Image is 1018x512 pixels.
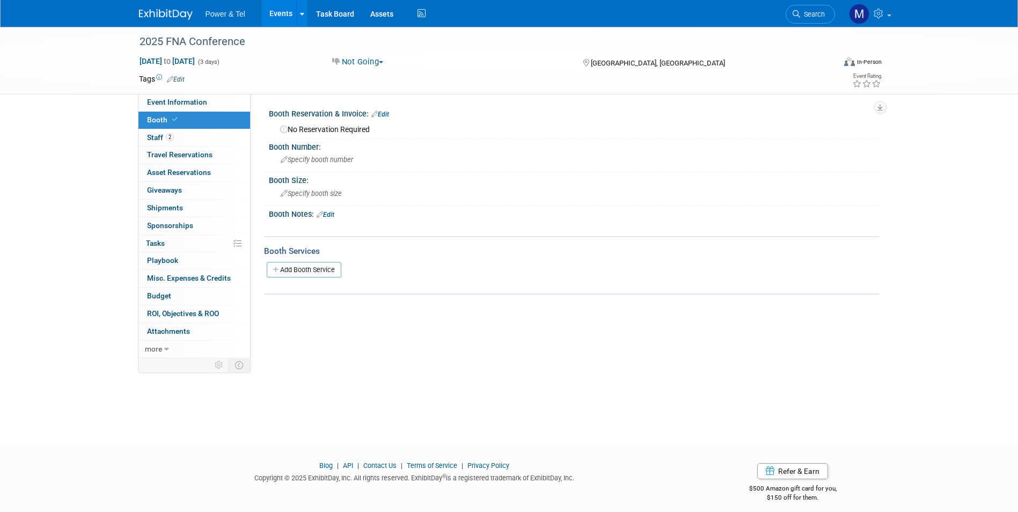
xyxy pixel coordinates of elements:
a: Giveaways [138,182,250,199]
div: Booth Number: [269,139,880,152]
span: [DATE] [DATE] [139,56,195,66]
a: Contact Us [363,462,397,470]
a: Blog [319,462,333,470]
a: API [343,462,353,470]
span: Sponsorships [147,221,193,230]
a: Booth [138,112,250,129]
a: Edit [371,111,389,118]
a: Shipments [138,200,250,217]
a: Travel Reservations [138,147,250,164]
span: Asset Reservations [147,168,211,177]
div: $150 off for them. [706,493,880,502]
a: Attachments [138,323,250,340]
div: Booth Reservation & Invoice: [269,106,880,120]
span: Attachments [147,327,190,335]
span: Booth [147,115,180,124]
img: Madalyn Bobbitt [849,4,869,24]
span: Specify booth number [281,156,353,164]
span: Giveaways [147,186,182,194]
a: Search [786,5,835,24]
i: Booth reservation complete [172,116,178,122]
td: Personalize Event Tab Strip [210,358,229,372]
img: ExhibitDay [139,9,193,20]
span: | [459,462,466,470]
span: 2 [166,133,174,141]
a: Playbook [138,252,250,269]
div: Booth Notes: [269,206,880,220]
span: Specify booth size [281,189,342,198]
button: Not Going [328,56,387,68]
a: Tasks [138,235,250,252]
span: Playbook [147,256,178,265]
a: Event Information [138,94,250,111]
td: Tags [139,74,185,84]
span: [GEOGRAPHIC_DATA], [GEOGRAPHIC_DATA] [591,59,725,67]
td: Toggle Event Tabs [228,358,250,372]
span: Staff [147,133,174,142]
a: ROI, Objectives & ROO [138,305,250,323]
span: more [145,345,162,353]
span: | [398,462,405,470]
span: Search [800,10,825,18]
div: Event Format [772,56,882,72]
div: Copyright © 2025 ExhibitDay, Inc. All rights reserved. ExhibitDay is a registered trademark of Ex... [139,471,691,483]
a: Sponsorships [138,217,250,235]
span: Power & Tel [206,10,245,18]
img: Format-Inperson.png [844,57,855,66]
a: Budget [138,288,250,305]
span: Shipments [147,203,183,212]
span: Travel Reservations [147,150,213,159]
span: | [355,462,362,470]
span: | [334,462,341,470]
span: Tasks [146,239,165,247]
div: Booth Services [264,245,880,257]
a: Privacy Policy [467,462,509,470]
sup: ® [442,473,446,479]
a: Misc. Expenses & Credits [138,270,250,287]
div: In-Person [856,58,882,66]
span: ROI, Objectives & ROO [147,309,219,318]
a: Terms of Service [407,462,457,470]
a: Asset Reservations [138,164,250,181]
span: Budget [147,291,171,300]
a: Add Booth Service [267,262,341,277]
span: Event Information [147,98,207,106]
span: to [162,57,172,65]
a: Edit [167,76,185,83]
div: No Reservation Required [277,121,871,135]
a: Staff2 [138,129,250,147]
a: more [138,341,250,358]
div: Event Rating [852,74,881,79]
a: Edit [317,211,334,218]
div: $500 Amazon gift card for you, [706,477,880,502]
span: Misc. Expenses & Credits [147,274,231,282]
span: (3 days) [197,58,219,65]
div: 2025 FNA Conference [136,32,819,52]
div: Booth Size: [269,172,880,186]
a: Refer & Earn [757,463,828,479]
